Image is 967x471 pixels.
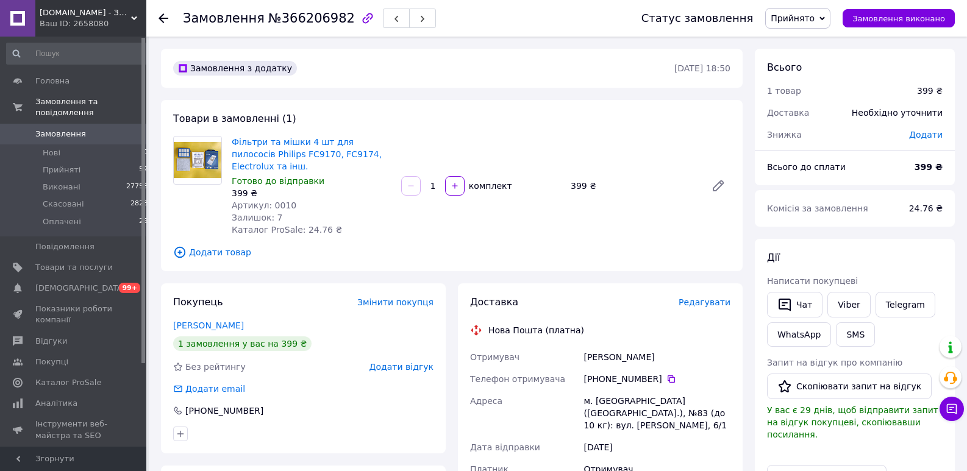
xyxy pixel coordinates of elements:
[35,283,126,294] span: [DEMOGRAPHIC_DATA]
[909,204,943,213] span: 24.76 ₴
[119,283,140,293] span: 99+
[126,182,148,193] span: 27758
[35,303,113,325] span: Показники роботи компанії
[6,43,149,65] input: Пошук
[485,324,587,336] div: Нова Пошта (платна)
[35,377,101,388] span: Каталог ProSale
[173,296,223,308] span: Покупець
[232,176,324,186] span: Готово до відправки
[35,129,86,140] span: Замовлення
[679,297,730,307] span: Редагувати
[183,11,265,26] span: Замовлення
[767,162,846,172] span: Всього до сплати
[232,213,283,222] span: Залишок: 7
[843,9,955,27] button: Замовлення виконано
[641,12,754,24] div: Статус замовлення
[40,7,131,18] span: KDEX.IN.UA - Запчастини до побутової техніки
[172,383,246,395] div: Додати email
[173,61,297,76] div: Замовлення з додатку
[470,296,518,308] span: Доставка
[130,199,148,210] span: 2823
[470,352,519,362] span: Отримувач
[159,12,168,24] div: Повернутися назад
[43,165,80,175] span: Прийняті
[915,162,943,172] b: 399 ₴
[581,436,733,458] div: [DATE]
[43,199,84,210] span: Скасовані
[232,187,391,199] div: 399 ₴
[43,147,60,158] span: Нові
[771,13,815,23] span: Прийнято
[909,130,943,140] span: Додати
[917,85,943,97] div: 399 ₴
[173,336,312,351] div: 1 замовлення у вас на 399 ₴
[767,62,802,73] span: Всього
[470,374,565,384] span: Телефон отримувача
[566,177,701,194] div: 399 ₴
[706,174,730,198] a: Редагувати
[876,292,935,317] a: Telegram
[173,320,244,330] a: [PERSON_NAME]
[139,216,148,227] span: 26
[35,241,95,252] span: Повідомлення
[173,246,730,259] span: Додати товар
[43,216,81,227] span: Оплачені
[940,397,964,421] button: Чат з покупцем
[232,137,382,171] a: Фільтри та мішки 4 шт для пилососів Philips FC9170, FC9174, Electrolux та інш.
[767,292,822,317] button: Чат
[184,383,246,395] div: Додати email
[35,398,77,409] span: Аналітика
[674,63,730,73] time: [DATE] 18:50
[43,182,80,193] span: Виконані
[185,362,246,372] span: Без рейтингу
[143,147,148,158] span: 0
[583,373,730,385] div: [PHONE_NUMBER]
[184,405,265,417] div: [PHONE_NUMBER]
[268,11,355,26] span: №366206982
[767,374,932,399] button: Скопіювати запит на відгук
[232,225,342,235] span: Каталог ProSale: 24.76 ₴
[173,113,296,124] span: Товари в замовленні (1)
[35,356,68,367] span: Покупці
[827,292,870,317] a: Viber
[369,362,434,372] span: Додати відгук
[767,204,868,213] span: Комісія за замовлення
[470,396,502,406] span: Адреса
[40,18,146,29] div: Ваш ID: 2658080
[767,252,780,263] span: Дії
[357,297,434,307] span: Змінити покупця
[35,76,70,87] span: Головна
[767,276,858,286] span: Написати покупцеві
[581,346,733,368] div: [PERSON_NAME]
[836,322,875,347] button: SMS
[470,442,540,452] span: Дата відправки
[767,86,801,96] span: 1 товар
[767,322,831,347] a: WhatsApp
[844,99,950,126] div: Необхідно уточнити
[767,405,938,439] span: У вас є 29 днів, щоб відправити запит на відгук покупцеві, скопіювавши посилання.
[35,262,113,273] span: Товари та послуги
[767,358,902,367] span: Запит на відгук про компанію
[466,180,513,192] div: комплект
[139,165,148,175] span: 52
[852,14,945,23] span: Замовлення виконано
[767,108,809,118] span: Доставка
[581,390,733,436] div: м. [GEOGRAPHIC_DATA] ([GEOGRAPHIC_DATA].), №83 (до 10 кг): вул. [PERSON_NAME], 6/1
[174,142,221,178] img: Фільтри та мішки 4 шт для пилососів Philips FC9170, FC9174, Electrolux та інш.
[35,96,146,118] span: Замовлення та повідомлення
[35,419,113,441] span: Інструменти веб-майстра та SEO
[232,200,296,210] span: Артикул: 0010
[767,130,802,140] span: Знижка
[35,336,67,347] span: Відгуки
